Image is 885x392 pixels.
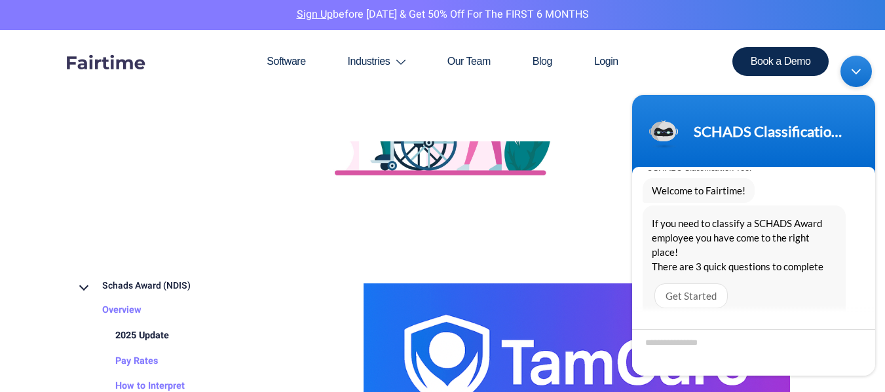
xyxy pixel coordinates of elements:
a: Schads Award (NDIS) [76,274,191,298]
a: Overview [76,298,141,323]
p: before [DATE] & Get 50% Off for the FIRST 6 MONTHS [10,7,875,24]
a: Book a Demo [732,47,829,76]
a: Industries [327,30,426,93]
iframe: SalesIQ Chatwindow [626,49,882,382]
a: Software [246,30,326,93]
a: Blog [512,30,573,93]
a: Sign Up [297,7,333,22]
a: Our Team [426,30,512,93]
a: Pay Rates [89,349,158,374]
a: 2025 Update [89,323,169,349]
a: Login [573,30,639,93]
